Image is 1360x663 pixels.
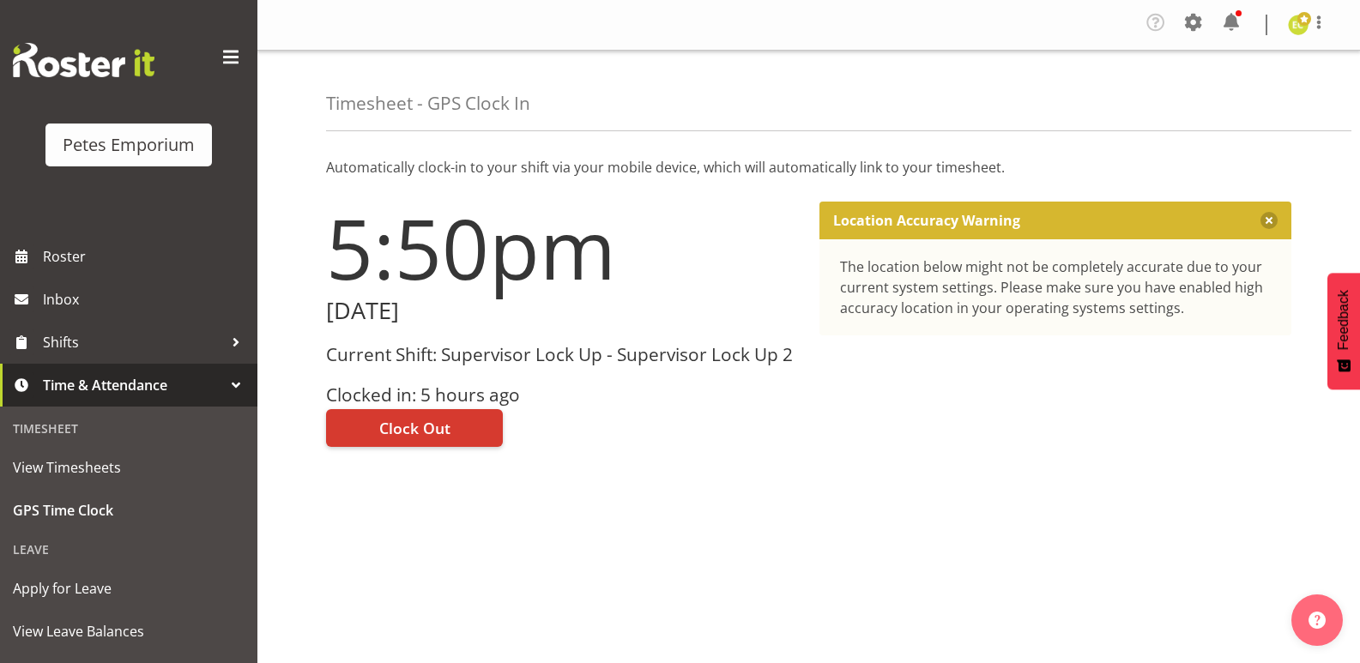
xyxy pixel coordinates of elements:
[1260,212,1278,229] button: Close message
[43,244,249,269] span: Roster
[13,43,154,77] img: Rosterit website logo
[4,567,253,610] a: Apply for Leave
[4,446,253,489] a: View Timesheets
[13,497,245,523] span: GPS Time Clock
[43,329,223,355] span: Shifts
[4,610,253,653] a: View Leave Balances
[1327,273,1360,389] button: Feedback - Show survey
[1288,15,1309,35] img: emma-croft7499.jpg
[326,202,799,294] h1: 5:50pm
[4,411,253,446] div: Timesheet
[326,385,799,405] h3: Clocked in: 5 hours ago
[326,298,799,324] h2: [DATE]
[326,409,503,447] button: Clock Out
[1336,290,1351,350] span: Feedback
[63,132,195,158] div: Petes Emporium
[13,576,245,601] span: Apply for Leave
[379,417,450,439] span: Clock Out
[326,93,530,113] h4: Timesheet - GPS Clock In
[13,618,245,644] span: View Leave Balances
[4,532,253,567] div: Leave
[840,256,1272,318] div: The location below might not be completely accurate due to your current system settings. Please m...
[326,157,1291,178] p: Automatically clock-in to your shift via your mobile device, which will automatically link to you...
[43,286,249,312] span: Inbox
[13,455,245,480] span: View Timesheets
[833,212,1020,229] p: Location Accuracy Warning
[326,345,799,365] h3: Current Shift: Supervisor Lock Up - Supervisor Lock Up 2
[43,372,223,398] span: Time & Attendance
[1309,612,1326,629] img: help-xxl-2.png
[4,489,253,532] a: GPS Time Clock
